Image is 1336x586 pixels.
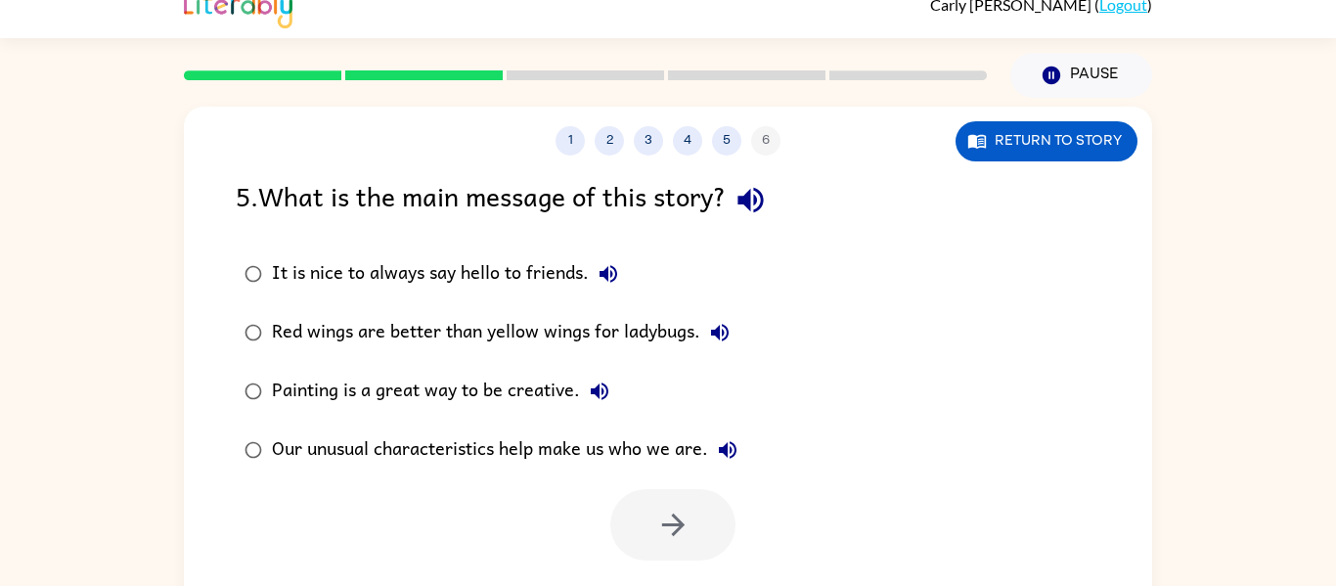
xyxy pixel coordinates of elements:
button: Painting is a great way to be creative. [580,372,619,411]
button: 3 [634,126,663,156]
div: Our unusual characteristics help make us who we are. [272,430,747,470]
button: Return to story [956,121,1137,161]
div: It is nice to always say hello to friends. [272,254,628,293]
button: 4 [673,126,702,156]
div: 5 . What is the main message of this story? [236,175,1100,225]
button: Pause [1010,53,1152,98]
button: Our unusual characteristics help make us who we are. [708,430,747,470]
div: Red wings are better than yellow wings for ladybugs. [272,313,739,352]
div: Painting is a great way to be creative. [272,372,619,411]
button: 2 [595,126,624,156]
button: Red wings are better than yellow wings for ladybugs. [700,313,739,352]
button: 1 [556,126,585,156]
button: It is nice to always say hello to friends. [589,254,628,293]
button: 5 [712,126,741,156]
